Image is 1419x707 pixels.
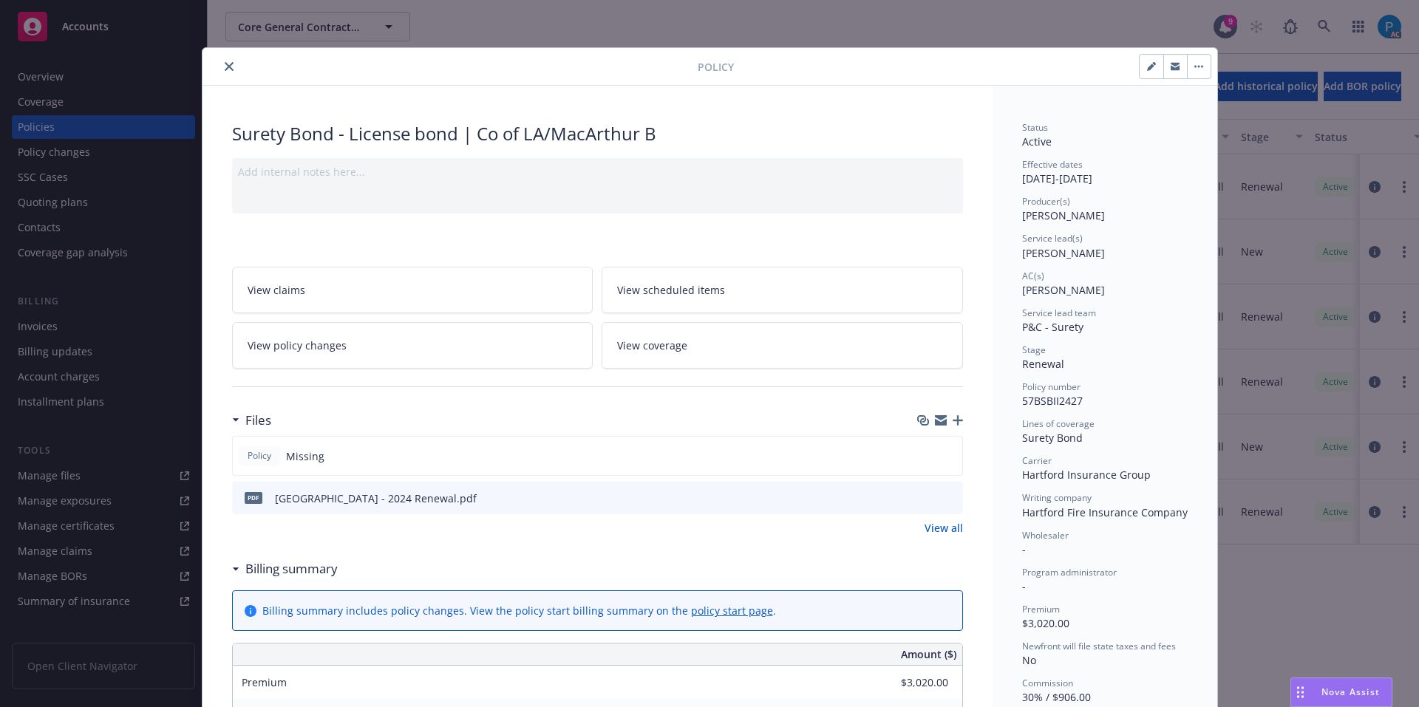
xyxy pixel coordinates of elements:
[1321,686,1380,698] span: Nova Assist
[1022,232,1083,245] span: Service lead(s)
[1022,246,1105,260] span: [PERSON_NAME]
[698,59,734,75] span: Policy
[232,267,593,313] a: View claims
[1022,616,1069,630] span: $3,020.00
[232,322,593,369] a: View policy changes
[245,411,271,430] h3: Files
[1022,468,1151,482] span: Hartford Insurance Group
[1022,380,1081,393] span: Policy number
[1022,307,1096,319] span: Service lead team
[1022,158,1188,186] div: [DATE] - [DATE]
[1022,603,1060,615] span: Premium
[617,338,687,353] span: View coverage
[1291,678,1310,706] div: Drag to move
[1022,690,1091,704] span: 30% / $906.00
[1022,121,1048,134] span: Status
[275,491,477,506] div: [GEOGRAPHIC_DATA] - 2024 Renewal.pdf
[1022,270,1044,282] span: AC(s)
[1022,579,1026,593] span: -
[245,559,338,578] h3: Billing summary
[1022,542,1026,556] span: -
[220,58,238,75] button: close
[1290,677,1392,707] button: Nova Assist
[1022,344,1046,356] span: Stage
[245,449,274,462] span: Policy
[1022,394,1083,408] span: 57BSBII2427
[1022,640,1176,652] span: Newfront will file state taxes and fees
[1022,529,1069,542] span: Wholesaler
[262,603,776,618] div: Billing summary includes policy changes. View the policy start billing summary on the .
[232,411,271,430] div: Files
[691,604,773,618] a: policy start page
[602,267,963,313] a: View scheduled items
[1022,357,1064,371] span: Renewal
[901,646,956,662] span: Amount ($)
[920,491,932,506] button: download file
[617,282,725,298] span: View scheduled items
[1022,431,1083,445] span: Surety Bond
[286,448,324,464] span: Missing
[248,338,347,353] span: View policy changes
[1022,195,1070,208] span: Producer(s)
[944,491,957,506] button: preview file
[1022,417,1095,430] span: Lines of coverage
[1022,454,1052,467] span: Carrier
[861,672,957,694] input: 0.00
[602,322,963,369] a: View coverage
[1022,134,1052,148] span: Active
[232,121,963,146] div: Surety Bond - License bond | Co of LA/MacArthur B
[1022,505,1188,519] span: Hartford Fire Insurance Company
[1022,158,1083,171] span: Effective dates
[245,492,262,503] span: pdf
[232,559,338,578] div: Billing summary
[248,282,305,298] span: View claims
[238,164,957,180] div: Add internal notes here...
[1022,677,1073,689] span: Commission
[1022,566,1117,578] span: Program administrator
[1022,491,1092,504] span: Writing company
[242,675,287,689] span: Premium
[1022,208,1105,222] span: [PERSON_NAME]
[1022,283,1105,297] span: [PERSON_NAME]
[925,520,963,536] a: View all
[1022,653,1036,667] span: No
[1022,320,1083,334] span: P&C - Surety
